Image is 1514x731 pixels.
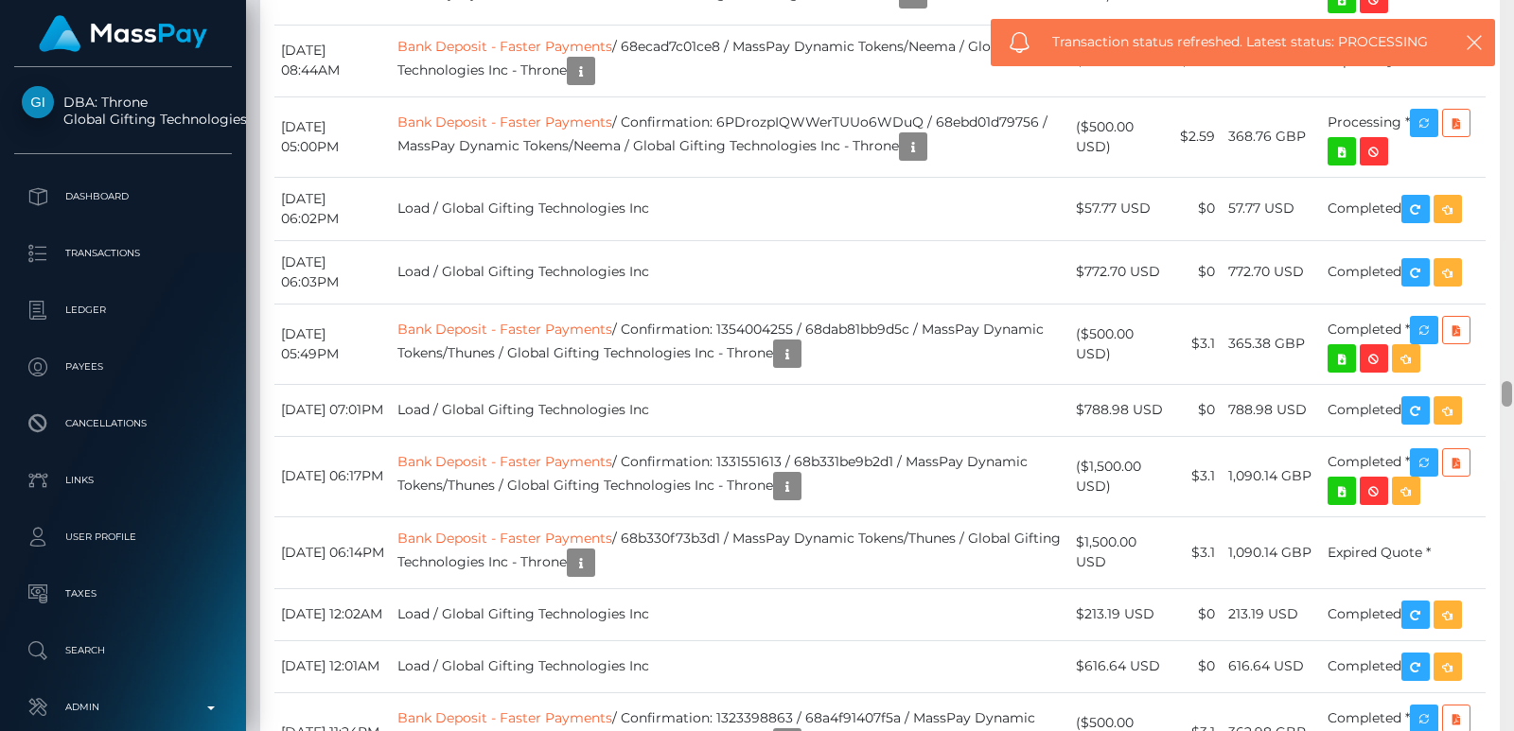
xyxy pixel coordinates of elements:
td: $0 [1173,177,1222,240]
td: 213.19 USD [1222,588,1321,640]
a: Bank Deposit - Faster Payments [397,530,612,547]
a: Links [14,457,232,504]
td: Load / Global Gifting Technologies Inc [391,177,1069,240]
a: Dashboard [14,173,232,220]
td: $0 [1173,640,1222,692]
td: 772.70 USD [1222,240,1321,304]
a: Bank Deposit - Faster Payments [397,321,612,338]
p: Transactions [22,239,224,268]
a: Cancellations [14,400,232,447]
a: Bank Deposit - Faster Payments [397,113,612,131]
p: Ledger [22,296,224,324]
p: Dashboard [22,183,224,211]
p: Admin [22,693,224,722]
td: [DATE] 06:02PM [274,177,391,240]
td: $57.77 USD [1069,177,1173,240]
td: Completed * [1321,304,1486,384]
p: Cancellations [22,409,224,438]
td: 788.98 USD [1222,384,1321,436]
td: $788.98 USD [1069,384,1173,436]
td: $0 [1173,240,1222,304]
a: Search [14,627,232,674]
td: 365.38 GBP [1222,304,1321,384]
td: Load / Global Gifting Technologies Inc [391,640,1069,692]
td: Completed * [1321,436,1486,516]
span: DBA: Throne Global Gifting Technologies Inc [14,94,232,128]
td: 1,090.14 GBP [1222,516,1321,588]
td: [DATE] 07:01PM [274,384,391,436]
a: Admin [14,684,232,731]
td: ($1,500.00 USD) [1069,436,1173,516]
a: Ledger [14,287,232,334]
img: MassPay Logo [39,15,207,52]
p: User Profile [22,523,224,551]
td: 368.76 GBP [1222,96,1321,177]
td: $2.59 [1173,96,1222,177]
td: $616.64 USD [1069,640,1173,692]
td: $3.1 [1173,516,1222,588]
p: Links [22,466,224,495]
td: Load / Global Gifting Technologies Inc [391,240,1069,304]
td: / Confirmation: 6PDrozpIQWWerTUUo6WDuQ / 68ebd01d79756 / MassPay Dynamic Tokens/Neema / Global Gi... [391,96,1069,177]
a: User Profile [14,513,232,561]
td: [DATE] 08:44AM [274,25,391,96]
td: $772.70 USD [1069,240,1173,304]
td: / Confirmation: 1331551613 / 68b331be9b2d1 / MassPay Dynamic Tokens/Thunes / Global Gifting Techn... [391,436,1069,516]
td: Completed [1321,588,1486,640]
td: Processing * [1321,96,1486,177]
td: [DATE] 06:03PM [274,240,391,304]
a: Taxes [14,570,232,618]
td: Load / Global Gifting Technologies Inc [391,588,1069,640]
a: Bank Deposit - Faster Payments [397,709,612,726]
td: $0 [1173,588,1222,640]
td: Completed [1321,177,1486,240]
td: [DATE] 05:00PM [274,96,391,177]
td: 57.77 USD [1222,177,1321,240]
td: Load / Global Gifting Technologies Inc [391,384,1069,436]
td: Completed [1321,640,1486,692]
td: [DATE] 06:17PM [274,436,391,516]
td: 1,090.14 GBP [1222,436,1321,516]
td: [DATE] 05:49PM [274,304,391,384]
td: / Confirmation: 1354004255 / 68dab81bb9d5c / MassPay Dynamic Tokens/Thunes / Global Gifting Techn... [391,304,1069,384]
a: Payees [14,343,232,391]
td: 616.64 USD [1222,640,1321,692]
img: Global Gifting Technologies Inc [22,86,54,118]
td: $3.1 [1173,304,1222,384]
td: $213.19 USD [1069,588,1173,640]
td: Completed [1321,240,1486,304]
td: / 68ecad7c01ce8 / MassPay Dynamic Tokens/Neema / Global Gifting Technologies Inc - Throne [391,25,1069,96]
td: [DATE] 12:02AM [274,588,391,640]
td: [DATE] 06:14PM [274,516,391,588]
td: Completed [1321,384,1486,436]
span: Transaction status refreshed. Latest status: PROCESSING [1052,32,1430,52]
td: Expired Quote * [1321,516,1486,588]
p: Payees [22,353,224,381]
a: Bank Deposit - Faster Payments [397,38,612,55]
td: [DATE] 12:01AM [274,640,391,692]
td: $3.1 [1173,436,1222,516]
td: $0 [1173,384,1222,436]
p: Search [22,636,224,665]
td: / 68b330f73b3d1 / MassPay Dynamic Tokens/Thunes / Global Gifting Technologies Inc - Throne [391,516,1069,588]
a: Transactions [14,230,232,277]
p: Taxes [22,580,224,608]
td: $1,500.00 USD [1069,516,1173,588]
td: ($500.00 USD) [1069,304,1173,384]
a: Bank Deposit - Faster Payments [397,453,612,470]
td: ($500.00 USD) [1069,96,1173,177]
